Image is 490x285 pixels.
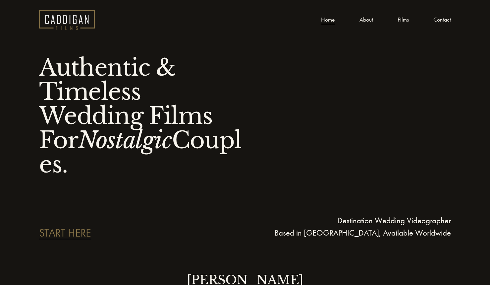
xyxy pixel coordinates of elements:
[39,10,94,30] img: Caddigan Films
[39,56,245,177] h1: Authentic & Timeless Wedding Films For Couples.
[245,214,451,239] p: Destination Wedding Videographer Based in [GEOGRAPHIC_DATA], Available Worldwide
[39,228,91,239] a: START HERE
[321,15,335,25] a: Home
[359,15,373,25] a: About
[433,15,451,25] a: Contact
[78,126,172,155] em: Nostalgic
[398,15,409,25] a: Films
